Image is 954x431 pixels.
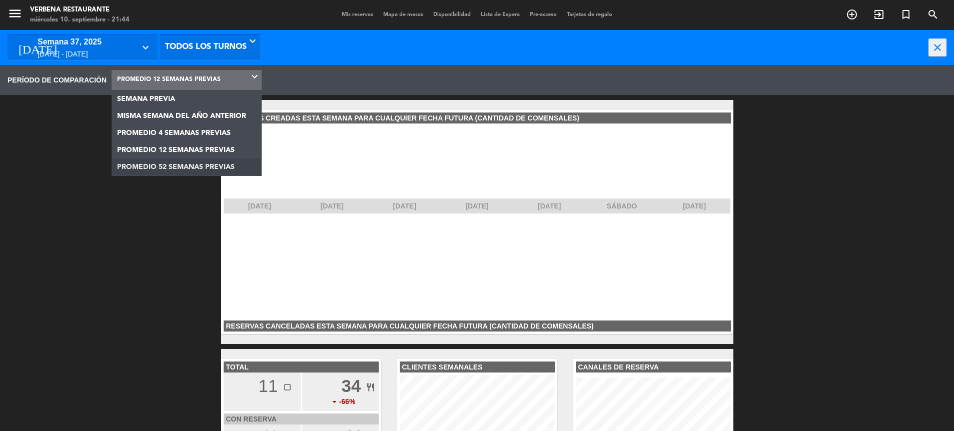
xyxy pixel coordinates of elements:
div: Sábado [586,198,658,213]
div: clientes semanales [400,361,555,372]
div: RESERVAS CANCELADAS ESTA SEMANA PARA CUALQUIER FECHA FUTURA (CANTIDAD DE COMENSALES) [224,320,731,331]
i: [DATE] [11,38,64,56]
div: miércoles 10. septiembre - 21:44 [30,15,130,25]
a: PROMEDIO 52 SEMANAS PREVIAS [112,158,261,175]
a: MISMA SEMANA DEL AÑO ANTERIOR [112,107,261,124]
div: [DATE] [296,198,368,213]
span: Pre-acceso [525,12,562,17]
i: menu [8,6,23,21]
span: Disponibilidad [428,12,476,17]
span: Todos los turnos [165,35,247,60]
div: RESERVAS CREADAS ESTA SEMANA PARA CUALQUIER FECHA FUTURA (CANTIDAD DE COMENSALES) [224,112,731,123]
a: SEMANA PREVIA [112,90,261,107]
div: [DATE] [368,198,441,213]
div: TOTAL [224,361,379,372]
a: PROMEDIO 12 SEMANAS PREVIAS [112,141,261,158]
i: arrow_drop_down [330,397,339,406]
span: Tarjetas de regalo [562,12,617,17]
i: close [928,38,946,56]
i: exit_to_app [873,8,885,20]
div: CANALES DE RESERVA [576,361,731,372]
span: con reserva [226,413,277,424]
div: Verbena Restaurante [30,5,130,15]
span: PERÍODO DE COMPARACIÓN [8,74,107,86]
i: add_circle_outline [846,8,858,20]
i: search [927,8,939,20]
span: PROMEDIO 12 SEMANAS PREVIAS [117,70,221,89]
div: [DATE] [441,198,513,213]
i: crop_square [283,382,292,392]
span: Mis reservas [337,12,378,17]
i: turned_in_not [900,8,912,20]
div: [DATE] [224,198,296,213]
span: Lista de Espera [476,12,525,17]
div: [DATE] [513,198,586,213]
i: restaurant [366,382,375,392]
div: [DATE] [658,198,731,213]
div: semana 37, 2025 [38,35,135,48]
span: Mapa de mesas [378,12,428,17]
i: keyboard_arrow_down [140,41,154,53]
span: 11 [259,376,278,395]
a: PROMEDIO 4 SEMANAS PREVIAS [112,124,261,141]
div: [DATE] - [DATE] [38,48,135,60]
b: 34 [342,376,361,395]
button: menu [8,6,23,24]
b: -66% [339,397,356,405]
